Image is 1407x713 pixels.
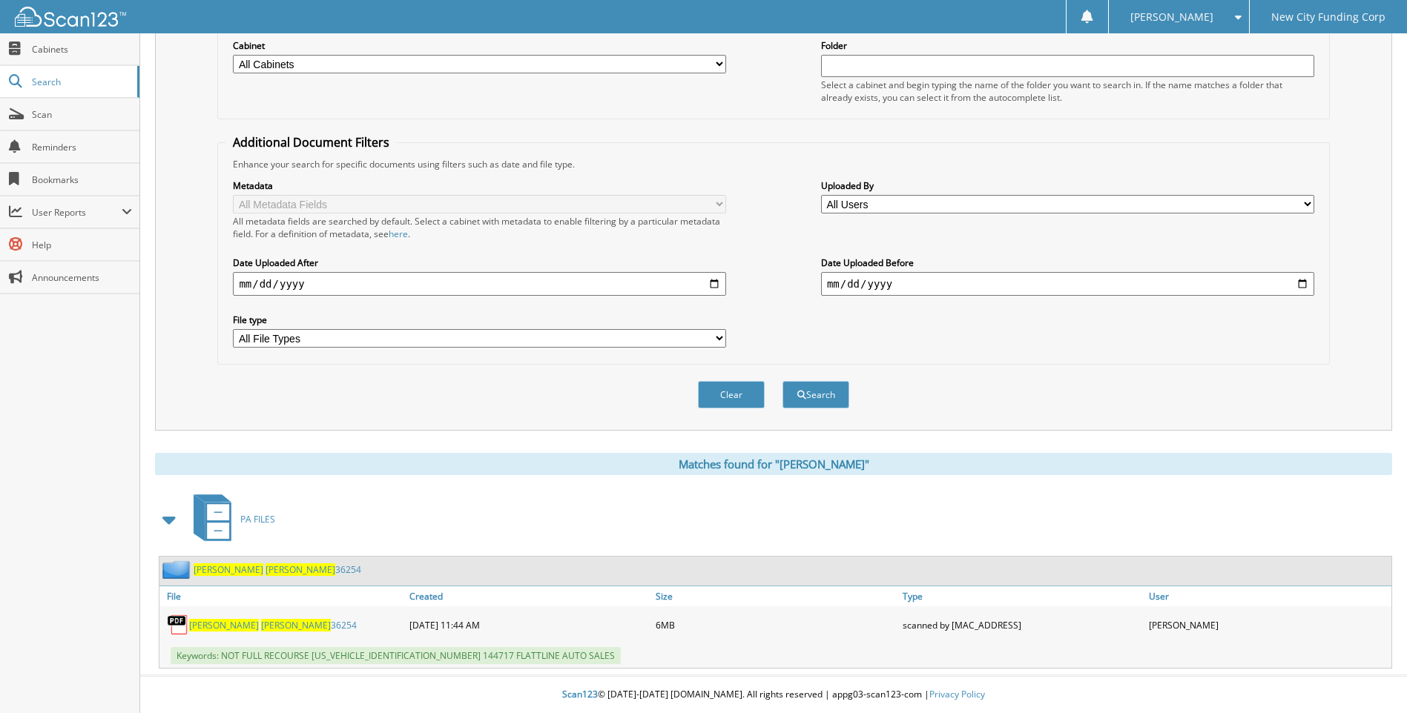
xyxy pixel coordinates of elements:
[155,453,1392,475] div: Matches found for "[PERSON_NAME]"
[32,206,122,219] span: User Reports
[929,688,985,700] a: Privacy Policy
[821,272,1314,296] input: end
[389,228,408,240] a: here
[899,610,1145,640] div: scanned by [MAC_ADDRESS]
[1271,13,1385,21] span: New City Funding Corp
[194,563,361,576] a: [PERSON_NAME] [PERSON_NAME]36254
[1145,610,1391,640] div: [PERSON_NAME]
[162,560,194,579] img: folder2.png
[406,586,652,606] a: Created
[32,271,132,284] span: Announcements
[233,179,726,192] label: Metadata
[189,619,357,631] a: [PERSON_NAME] [PERSON_NAME]36254
[225,158,1321,170] div: Enhance your search for specific documents using filters such as date and file type.
[1130,13,1213,21] span: [PERSON_NAME]
[15,7,126,27] img: scan123-logo-white.svg
[266,563,335,576] span: [PERSON_NAME]
[233,215,726,240] div: All metadata fields are searched by default. Select a cabinet with metadata to enable filtering b...
[233,256,726,269] label: Date Uploaded After
[821,256,1314,269] label: Date Uploaded Before
[233,314,726,326] label: File type
[652,586,898,606] a: Size
[233,39,726,52] label: Cabinet
[32,141,132,153] span: Reminders
[194,563,263,576] span: [PERSON_NAME]
[652,610,898,640] div: 6MB
[32,76,130,88] span: Search
[189,619,259,631] span: [PERSON_NAME]
[167,614,189,636] img: PDF.png
[171,647,621,664] span: Keywords: NOT FULL RECOURSE [US_VEHICLE_IDENTIFICATION_NUMBER] 144717 FLATTLINE AUTO SALES
[562,688,598,700] span: Scan123
[32,173,132,186] span: Bookmarks
[185,490,275,548] a: PA FILES
[240,513,275,525] span: PA FILES
[899,586,1145,606] a: Type
[32,43,132,56] span: Cabinets
[225,134,397,150] legend: Additional Document Filters
[32,108,132,121] span: Scan
[233,272,726,296] input: start
[1145,586,1391,606] a: User
[140,677,1407,713] div: © [DATE]-[DATE] [DOMAIN_NAME]. All rights reserved | appg03-scan123-com |
[159,586,406,606] a: File
[1333,642,1407,713] iframe: Chat Widget
[698,381,765,408] button: Clear
[821,39,1314,52] label: Folder
[782,381,849,408] button: Search
[406,610,652,640] div: [DATE] 11:44 AM
[821,79,1314,104] div: Select a cabinet and begin typing the name of the folder you want to search in. If the name match...
[821,179,1314,192] label: Uploaded By
[261,619,331,631] span: [PERSON_NAME]
[32,239,132,251] span: Help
